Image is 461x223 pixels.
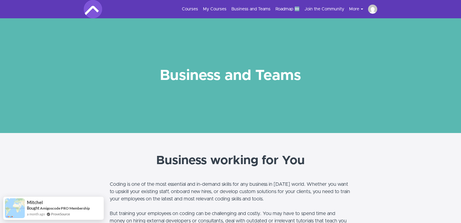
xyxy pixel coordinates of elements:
[182,6,198,12] a: Courses
[368,5,377,14] img: 221386653@edu.vut.ac.za
[27,200,43,205] span: Mitchel
[275,6,300,12] a: Roadmap 🆕
[231,6,271,12] a: Business and Teams
[40,206,90,210] a: Amigoscode PRO Membership
[27,211,45,217] span: a month ago
[51,212,70,216] a: ProveSource
[203,6,227,12] a: My Courses
[160,68,301,83] strong: Business and Teams
[156,154,305,167] strong: Business working for You
[5,198,25,218] img: provesource social proof notification image
[349,6,368,12] button: More
[304,6,344,12] a: Join the Community
[27,206,39,210] span: Bought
